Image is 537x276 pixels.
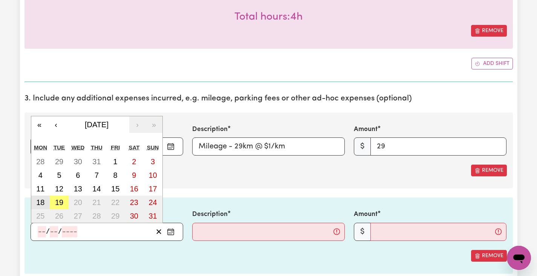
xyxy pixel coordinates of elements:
abbr: 5 August 2025 [57,171,61,179]
button: 12 August 2025 [50,182,69,196]
button: Add another shift [471,58,513,69]
iframe: Button to launch messaging window [507,246,531,270]
abbr: 6 August 2025 [76,171,80,179]
abbr: 8 August 2025 [113,171,118,179]
button: » [146,116,162,133]
abbr: 30 August 2025 [130,212,138,220]
abbr: 27 August 2025 [74,212,82,220]
abbr: 28 July 2025 [36,157,44,166]
button: 13 August 2025 [69,182,87,196]
label: Date [31,125,46,134]
abbr: 15 August 2025 [111,185,119,193]
button: 1 August 2025 [106,155,125,168]
span: / [46,228,50,236]
abbr: 30 July 2025 [74,157,82,166]
abbr: 19 August 2025 [55,198,63,207]
button: Remove this expense [471,165,507,176]
abbr: 26 August 2025 [55,212,63,220]
button: 31 July 2025 [87,155,106,168]
button: 14 August 2025 [87,182,106,196]
abbr: 28 August 2025 [92,212,101,220]
abbr: 29 July 2025 [55,157,63,166]
button: 29 July 2025 [50,155,69,168]
abbr: Thursday [91,144,103,151]
button: 24 August 2025 [144,196,162,209]
input: -- [50,226,58,237]
button: 15 August 2025 [106,182,125,196]
button: 8 August 2025 [106,168,125,182]
button: 25 August 2025 [31,209,50,223]
label: Description [192,210,228,219]
abbr: 10 August 2025 [148,171,157,179]
input: -- [38,226,46,237]
abbr: 21 August 2025 [92,198,101,207]
button: 6 August 2025 [69,168,87,182]
span: / [58,228,62,236]
abbr: Wednesday [71,144,84,151]
button: 17 August 2025 [144,182,162,196]
abbr: 16 August 2025 [130,185,138,193]
button: 29 August 2025 [106,209,125,223]
abbr: 24 August 2025 [148,198,157,207]
label: Date [31,210,46,219]
button: 11 August 2025 [31,182,50,196]
button: 10 August 2025 [144,168,162,182]
abbr: 12 August 2025 [55,185,63,193]
button: Remove this expense [471,250,507,262]
input: ---- [62,226,77,237]
button: ‹ [48,116,64,133]
button: 2 August 2025 [125,155,144,168]
abbr: 13 August 2025 [74,185,82,193]
button: 9 August 2025 [125,168,144,182]
button: Clear date [153,226,165,237]
button: 23 August 2025 [125,196,144,209]
abbr: 9 August 2025 [132,171,136,179]
abbr: 7 August 2025 [95,171,99,179]
abbr: 29 August 2025 [111,212,119,220]
button: 19 August 2025 [50,196,69,209]
button: › [129,116,146,133]
label: Amount [354,210,378,219]
button: Remove this shift [471,25,507,37]
abbr: 14 August 2025 [92,185,101,193]
button: 26 August 2025 [50,209,69,223]
button: 30 July 2025 [69,155,87,168]
abbr: 31 July 2025 [92,157,101,166]
abbr: 20 August 2025 [74,198,82,207]
abbr: 23 August 2025 [130,198,138,207]
abbr: Friday [111,144,120,151]
button: 4 August 2025 [31,168,50,182]
button: 7 August 2025 [87,168,106,182]
span: [DATE] [85,120,109,129]
abbr: 11 August 2025 [36,185,44,193]
span: $ [354,223,371,241]
abbr: 31 August 2025 [148,212,157,220]
h2: 3. Include any additional expenses incurred, e.g. mileage, parking fees or other ad-hoc expenses ... [24,94,513,103]
button: 21 August 2025 [87,196,106,209]
abbr: Tuesday [54,144,65,151]
button: 27 August 2025 [69,209,87,223]
button: Enter the date of expense [165,141,177,152]
button: 28 August 2025 [87,209,106,223]
button: 31 August 2025 [144,209,162,223]
label: Description [192,125,228,134]
abbr: 4 August 2025 [38,171,43,179]
button: 20 August 2025 [69,196,87,209]
span: $ [354,137,371,156]
button: 16 August 2025 [125,182,144,196]
label: Amount [354,125,378,134]
input: Mileage - 29km @ $1/km [192,137,345,156]
button: 18 August 2025 [31,196,50,209]
button: Enter the date of expense [165,226,177,237]
abbr: 17 August 2025 [148,185,157,193]
abbr: 2 August 2025 [132,157,136,166]
button: « [31,116,48,133]
abbr: 22 August 2025 [111,198,119,207]
button: 30 August 2025 [125,209,144,223]
button: 28 July 2025 [31,155,50,168]
abbr: 18 August 2025 [36,198,44,207]
button: 5 August 2025 [50,168,69,182]
button: [DATE] [64,116,129,133]
abbr: 25 August 2025 [36,212,44,220]
button: 22 August 2025 [106,196,125,209]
